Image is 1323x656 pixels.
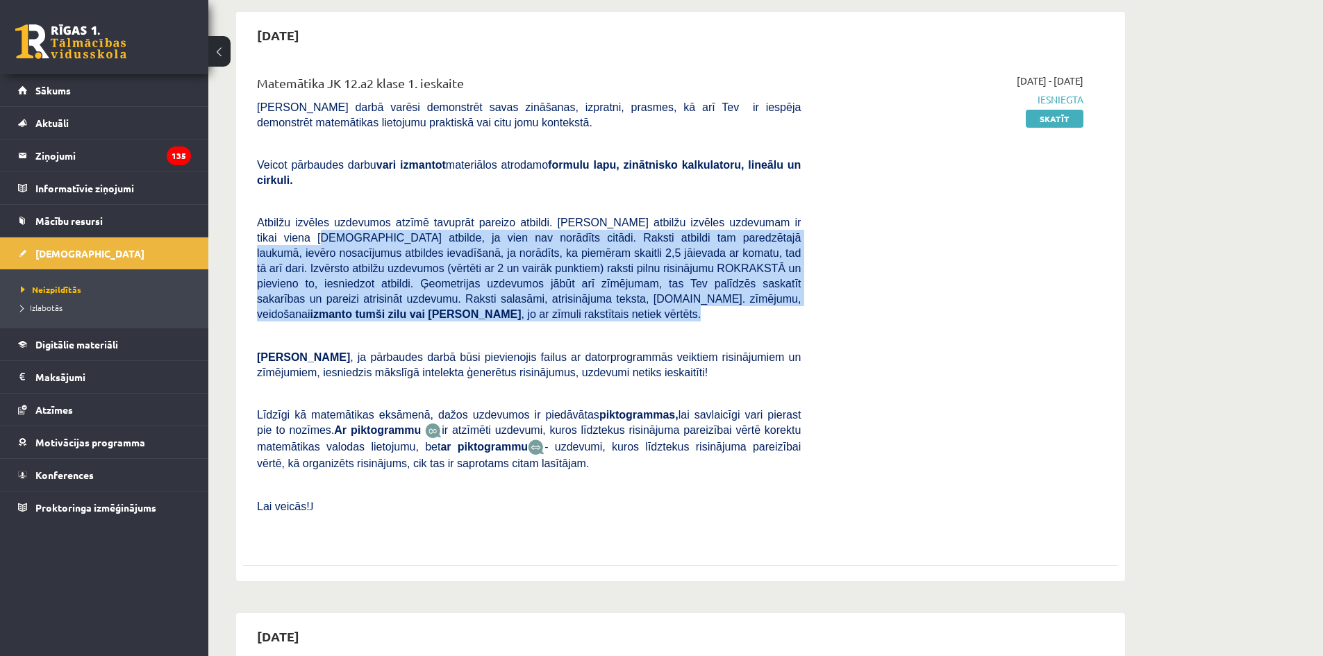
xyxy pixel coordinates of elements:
[243,19,313,51] h2: [DATE]
[35,469,94,481] span: Konferences
[35,140,191,171] legend: Ziņojumi
[257,159,801,186] span: Veicot pārbaudes darbu materiālos atrodamo
[18,426,191,458] a: Motivācijas programma
[18,459,191,491] a: Konferences
[35,501,156,514] span: Proktoringa izmēģinājums
[257,409,801,436] span: Līdzīgi kā matemātikas eksāmenā, dažos uzdevumos ir piedāvātas lai savlaicīgi vari pierast pie to...
[310,308,352,320] b: izmanto
[18,237,191,269] a: [DEMOGRAPHIC_DATA]
[15,24,126,59] a: Rīgas 1. Tālmācības vidusskola
[355,308,521,320] b: tumši zilu vai [PERSON_NAME]
[425,423,442,439] img: JfuEzvunn4EvwAAAAASUVORK5CYII=
[18,491,191,523] a: Proktoringa izmēģinājums
[167,146,191,165] i: 135
[21,302,63,313] span: Izlabotās
[35,247,144,260] span: [DEMOGRAPHIC_DATA]
[18,172,191,204] a: Informatīvie ziņojumi
[257,351,801,378] span: , ja pārbaudes darbā būsi pievienojis failus ar datorprogrammās veiktiem risinājumiem un zīmējumi...
[18,361,191,393] a: Maksājumi
[21,283,194,296] a: Neizpildītās
[18,394,191,426] a: Atzīmes
[257,159,801,186] b: formulu lapu, zinātnisko kalkulatoru, lineālu un cirkuli.
[257,351,350,363] span: [PERSON_NAME]
[35,403,73,416] span: Atzīmes
[257,501,310,512] span: Lai veicās!
[243,620,313,653] h2: [DATE]
[21,284,81,295] span: Neizpildītās
[376,159,446,171] b: vari izmantot
[257,424,801,453] span: ir atzīmēti uzdevumi, kuros līdztekus risinājuma pareizībai vērtē korektu matemātikas valodas lie...
[35,436,145,448] span: Motivācijas programma
[35,117,69,129] span: Aktuāli
[1026,110,1083,128] a: Skatīt
[35,338,118,351] span: Digitālie materiāli
[35,361,191,393] legend: Maksājumi
[822,92,1083,107] span: Iesniegta
[257,217,801,320] span: Atbilžu izvēles uzdevumos atzīmē tavuprāt pareizo atbildi. [PERSON_NAME] atbilžu izvēles uzdevuma...
[18,205,191,237] a: Mācību resursi
[21,301,194,314] a: Izlabotās
[18,107,191,139] a: Aktuāli
[35,172,191,204] legend: Informatīvie ziņojumi
[440,441,528,453] b: ar piktogrammu
[528,439,544,455] img: wKvN42sLe3LLwAAAABJRU5ErkJggg==
[310,501,314,512] span: J
[599,409,679,421] b: piktogrammas,
[1017,74,1083,88] span: [DATE] - [DATE]
[257,101,801,128] span: [PERSON_NAME] darbā varēsi demonstrēt savas zināšanas, izpratni, prasmes, kā arī Tev ir iespēja d...
[18,74,191,106] a: Sākums
[35,84,71,96] span: Sākums
[35,215,103,227] span: Mācību resursi
[257,74,801,99] div: Matemātika JK 12.a2 klase 1. ieskaite
[334,424,421,436] b: Ar piktogrammu
[18,140,191,171] a: Ziņojumi135
[18,328,191,360] a: Digitālie materiāli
